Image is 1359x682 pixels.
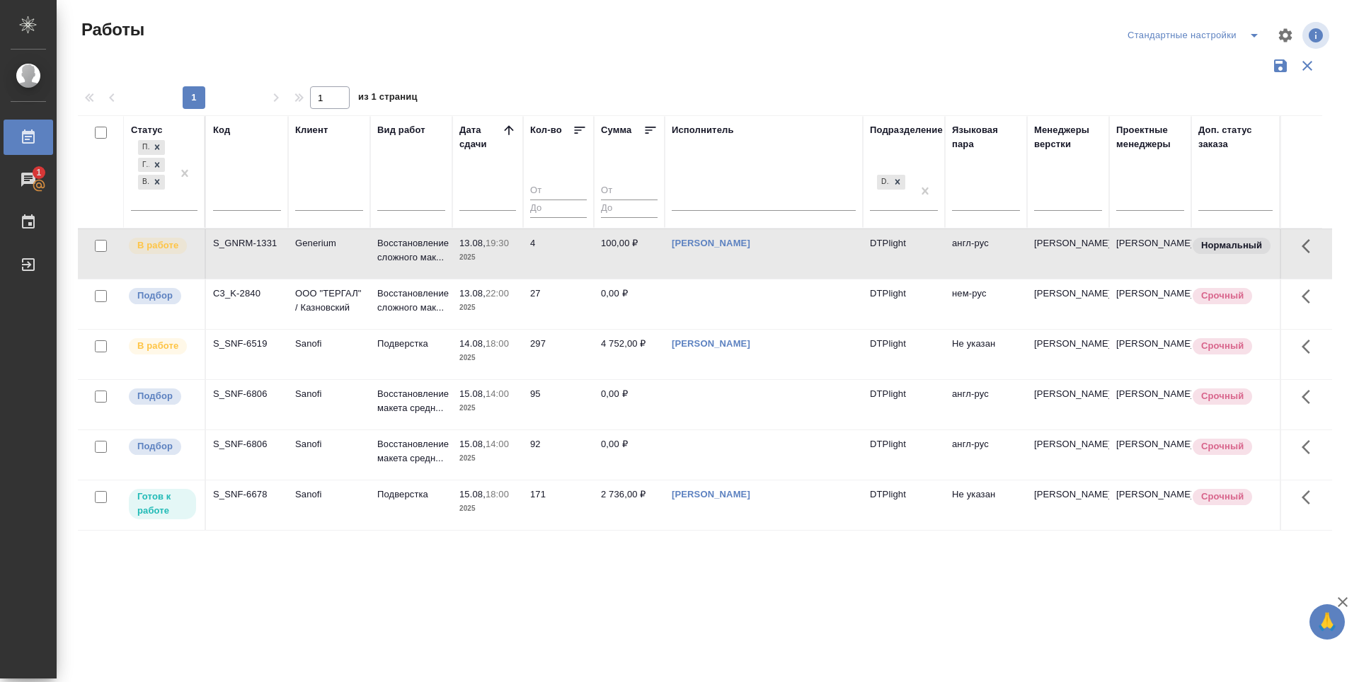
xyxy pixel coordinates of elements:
div: S_SNF-6806 [213,437,281,451]
p: 14.08, [459,338,486,349]
div: Подбор, Готов к работе, В работе [137,173,166,191]
p: Восстановление макета средн... [377,437,445,466]
p: [PERSON_NAME] [1034,437,1102,451]
input: До [530,200,587,217]
p: 15.08, [459,439,486,449]
p: 15.08, [459,489,486,499]
div: Можно подбирать исполнителей [127,287,197,306]
div: Можно подбирать исполнителей [127,387,197,406]
button: 🙏 [1309,604,1345,640]
p: 15.08, [459,388,486,399]
p: Срочный [1201,439,1244,453]
p: [PERSON_NAME] [1034,236,1102,250]
p: [PERSON_NAME] [1034,337,1102,351]
p: [PERSON_NAME] [1034,387,1102,401]
p: Срочный [1201,339,1244,353]
p: Срочный [1201,490,1244,504]
div: S_SNF-6678 [213,487,281,502]
td: 4 [523,229,594,279]
p: Sanofi [295,387,363,401]
p: 18:00 [486,338,509,349]
p: 2025 [459,301,516,315]
div: DTPlight [877,175,890,190]
p: 2025 [459,250,516,265]
td: [PERSON_NAME] [1109,380,1191,429]
div: Подбор [138,140,149,155]
td: 27 [523,279,594,329]
td: [PERSON_NAME] [1109,279,1191,329]
p: [PERSON_NAME] [1034,287,1102,301]
p: ООО "ТЕРГАЛ" / Казновский [295,287,363,315]
div: S_GNRM-1331 [213,236,281,250]
div: В работе [138,175,149,190]
p: Срочный [1201,289,1244,303]
button: Сохранить фильтры [1267,52,1294,79]
p: 13.08, [459,238,486,248]
td: [PERSON_NAME] [1109,480,1191,530]
td: 95 [523,380,594,429]
td: DTPlight [863,480,945,530]
td: DTPlight [863,430,945,480]
p: 2025 [459,351,516,365]
p: Generium [295,236,363,250]
td: 0,00 ₽ [594,430,665,480]
p: 22:00 [486,288,509,299]
button: Здесь прячутся важные кнопки [1293,430,1327,464]
span: 🙏 [1315,607,1339,637]
p: Sanofi [295,337,363,351]
span: Посмотреть информацию [1302,22,1332,49]
p: [PERSON_NAME] [1034,487,1102,502]
p: Готов к работе [137,490,188,518]
p: Sanofi [295,437,363,451]
td: DTPlight [863,229,945,279]
p: 2025 [459,502,516,516]
div: Менеджеры верстки [1034,123,1102,151]
div: DTPlight [876,173,907,191]
td: 297 [523,330,594,379]
p: 18:00 [486,489,509,499]
p: Подверстка [377,337,445,351]
p: 19:30 [486,238,509,248]
span: Настроить таблицу [1268,18,1302,52]
a: [PERSON_NAME] [672,338,750,349]
div: C3_K-2840 [213,287,281,301]
td: англ-рус [945,430,1027,480]
div: Код [213,123,230,137]
td: 4 752,00 ₽ [594,330,665,379]
button: Сбросить фильтры [1294,52,1321,79]
div: Доп. статус заказа [1198,123,1273,151]
button: Здесь прячутся важные кнопки [1293,330,1327,364]
div: S_SNF-6806 [213,387,281,401]
td: 0,00 ₽ [594,279,665,329]
td: 0,00 ₽ [594,380,665,429]
div: Вид работ [377,123,425,137]
div: S_SNF-6519 [213,337,281,351]
div: Исполнитель [672,123,734,137]
td: [PERSON_NAME] [1109,430,1191,480]
td: 100,00 ₽ [594,229,665,279]
p: Восстановление сложного мак... [377,236,445,265]
p: 14:00 [486,439,509,449]
p: Срочный [1201,389,1244,403]
p: Восстановление сложного мак... [377,287,445,315]
button: Здесь прячутся важные кнопки [1293,229,1327,263]
td: [PERSON_NAME] [1109,229,1191,279]
td: Не указан [945,480,1027,530]
p: Подверстка [377,487,445,502]
button: Здесь прячутся важные кнопки [1293,279,1327,313]
td: DTPlight [863,330,945,379]
p: Восстановление макета средн... [377,387,445,415]
p: 2025 [459,451,516,466]
td: DTPlight [863,279,945,329]
p: Подбор [137,439,173,453]
input: От [601,183,658,200]
td: Не указан [945,330,1027,379]
button: Здесь прячутся важные кнопки [1293,480,1327,514]
td: [PERSON_NAME] [1109,330,1191,379]
p: Sanofi [295,487,363,502]
p: 14:00 [486,388,509,399]
td: 2 736,00 ₽ [594,480,665,530]
div: Клиент [295,123,328,137]
p: 13.08, [459,288,486,299]
div: Готов к работе [138,158,149,173]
